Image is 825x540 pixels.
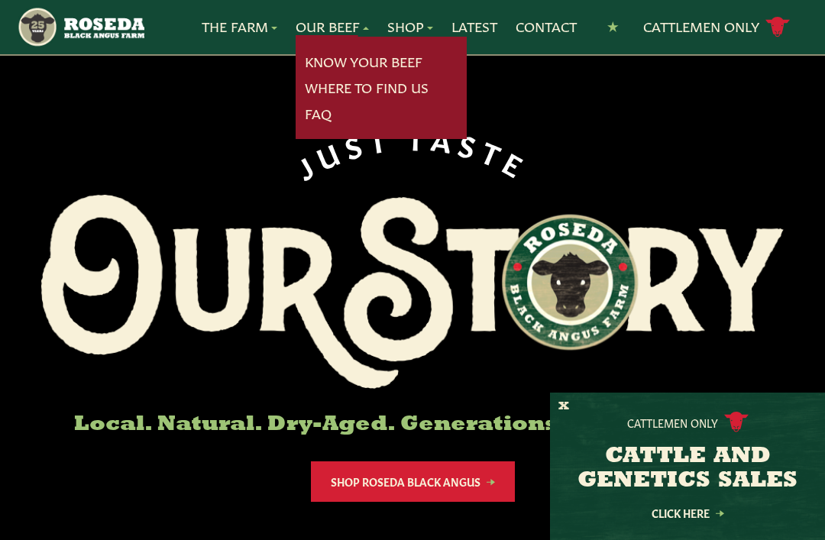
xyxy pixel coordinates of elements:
a: Contact [516,17,577,37]
a: Shop [387,17,433,37]
span: E [500,144,535,183]
a: Click Here [619,508,756,518]
span: A [430,121,461,156]
span: S [341,126,371,162]
a: Our Beef [296,17,369,37]
img: cattle-icon.svg [724,412,749,432]
span: U [311,133,348,172]
a: Shop Roseda Black Angus [311,461,515,502]
span: T [406,121,431,152]
h6: Local. Natural. Dry-Aged. Generations of Better Beef. [41,413,784,437]
p: Cattlemen Only [627,415,718,430]
a: Know Your Beef [305,52,422,72]
a: Latest [451,17,497,37]
div: JUST TASTE [290,121,536,183]
span: T [477,134,511,171]
span: J [290,146,322,183]
span: S [456,126,487,162]
span: T [366,121,394,155]
a: The Farm [202,17,277,37]
a: Where To Find Us [305,78,429,98]
h3: CATTLE AND GENETICS SALES [569,445,806,493]
img: https://roseda.com/wp-content/uploads/2021/05/roseda-25-header.png [17,6,144,48]
button: X [558,399,569,415]
img: Roseda Black Aangus Farm [41,195,784,389]
a: Cattlemen Only [643,14,790,40]
a: FAQ [305,104,332,124]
